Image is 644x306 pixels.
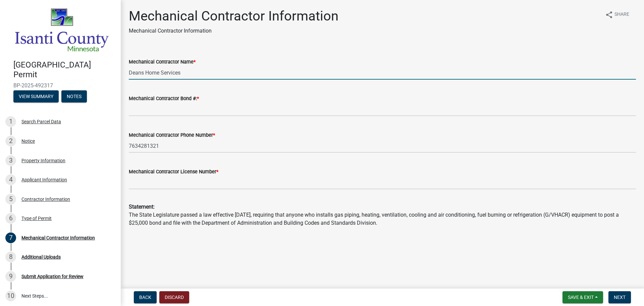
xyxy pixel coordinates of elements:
button: View Summary [13,90,59,102]
button: Discard [159,291,189,303]
wm-modal-confirm: Summary [13,94,59,99]
div: 1 [5,116,16,127]
span: Next [614,295,626,300]
span: BP-2025-492317 [13,82,107,89]
p: Mechanical Contractor Information [129,27,338,35]
div: Search Parcel Data [21,119,61,124]
span: Share [614,11,629,19]
h4: [GEOGRAPHIC_DATA] Permit [13,60,115,80]
div: The State Legislature passed a law effective [DATE], requiring that anyone who installs gas pipin... [129,195,636,227]
label: Mechanical Contractor Name [129,60,196,64]
div: Additional Uploads [21,255,61,259]
b: Statement: [129,204,155,210]
i: share [605,11,613,19]
h1: Mechanical Contractor Information [129,8,338,24]
label: Mechanical Contractor Phone Number [129,133,215,138]
div: Applicant Information [21,177,67,182]
span: Save & Exit [568,295,594,300]
div: Type of Permit [21,216,52,221]
label: Mechanical Contractor Bond #: [129,96,199,101]
div: Notice [21,139,35,143]
div: 3 [5,155,16,166]
div: 2 [5,136,16,146]
div: 8 [5,252,16,262]
div: 6 [5,213,16,224]
div: 10 [5,291,16,301]
label: Mechanical Contractor License Number [129,170,218,174]
div: 9 [5,271,16,282]
div: 7 [5,232,16,243]
div: Contractor Information [21,197,70,202]
button: shareShare [600,8,635,21]
div: 5 [5,194,16,205]
div: 4 [5,174,16,185]
div: Mechanical Contractor Information [21,235,95,240]
button: Notes [61,90,87,102]
wm-modal-confirm: Notes [61,94,87,99]
button: Next [608,291,631,303]
div: Property Information [21,158,65,163]
img: Isanti County, Minnesota [13,7,110,53]
button: Back [134,291,157,303]
div: Submit Application for Review [21,274,84,279]
button: Save & Exit [562,291,603,303]
span: Back [139,295,151,300]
